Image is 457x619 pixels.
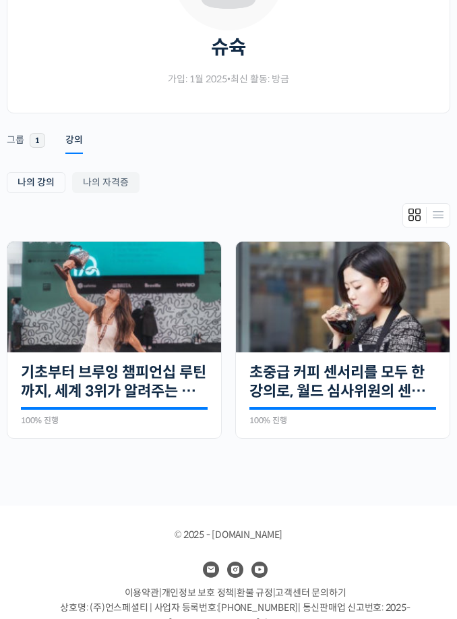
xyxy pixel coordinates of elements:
[123,449,140,460] span: 대화
[7,117,450,151] nav: Primary menu
[162,587,235,599] a: 개인정보 보호 정책
[7,172,450,196] nav: Sub Menu
[7,117,45,151] a: 그룹 1
[7,134,24,154] div: 그룹
[21,416,208,425] div: 100% 진행
[21,36,436,59] h2: 슈슉
[174,428,259,462] a: 설정
[175,526,282,544] div: © 2025 - [DOMAIN_NAME]
[7,172,65,193] a: 나의 강의
[227,73,231,85] span: •
[125,587,159,599] a: 이용약관
[65,117,83,151] a: 강의
[218,601,298,614] a: [PHONE_NUMBER]
[4,428,89,462] a: 홈
[42,448,51,459] span: 홈
[65,134,83,154] div: 강의
[249,363,436,400] a: 초중급 커피 센서리를 모두 한 강의로, 월드 심사위원의 센서리 클래스
[21,363,208,400] a: 기초부터 브루잉 챔피언십 루틴까지, 세계 3위가 알려주는 핸드드립의 모든 것
[275,587,346,599] span: 고객센터 문의하기
[208,448,224,459] span: 설정
[30,133,45,148] span: 1
[249,416,436,425] div: 100% 진행
[237,587,273,599] a: 환불 규정
[72,172,140,193] a: 나의 자격증
[402,203,450,227] div: Members directory secondary navigation
[89,428,174,462] a: 대화
[21,73,436,86] div: 가입: 1월 2025 최신 활동: 방금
